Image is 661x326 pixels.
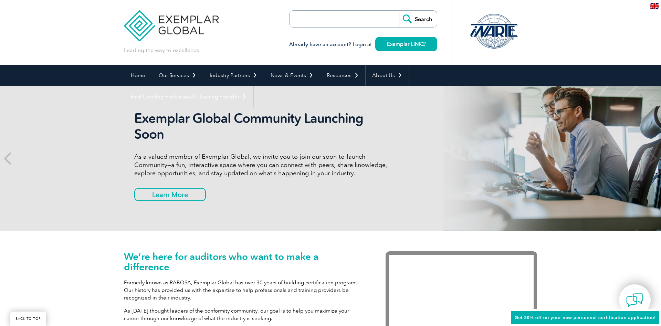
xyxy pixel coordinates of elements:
[124,46,199,54] p: Leading the way to excellence
[124,86,253,107] a: Find Certified Professional / Training Provider
[124,251,365,272] h1: We’re here for auditors who want to make a difference
[134,153,392,177] p: As a valued member of Exemplar Global, we invite you to join our soon-to-launch Community—a fun, ...
[264,65,320,86] a: News & Events
[203,65,264,86] a: Industry Partners
[399,11,437,27] input: Search
[289,40,437,49] h3: Already have an account? Login at
[422,42,426,46] img: open_square.png
[124,279,365,302] p: Formerly known as RABQSA, Exemplar Global has over 30 years of building certification programs. O...
[134,188,206,201] a: Learn More
[124,307,365,322] p: As [DATE] thought leaders of the conformity community, our goal is to help you maximize your care...
[152,65,203,86] a: Our Services
[134,111,392,142] h2: Exemplar Global Community Launching Soon
[375,37,437,51] a: Exemplar LINK
[515,315,656,320] span: Get 20% off on your new personnel certification application!
[626,292,643,309] img: contact-chat.png
[320,65,365,86] a: Resources
[10,312,46,326] a: BACK TO TOP
[366,65,409,86] a: About Us
[124,65,152,86] a: Home
[650,3,659,9] img: en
